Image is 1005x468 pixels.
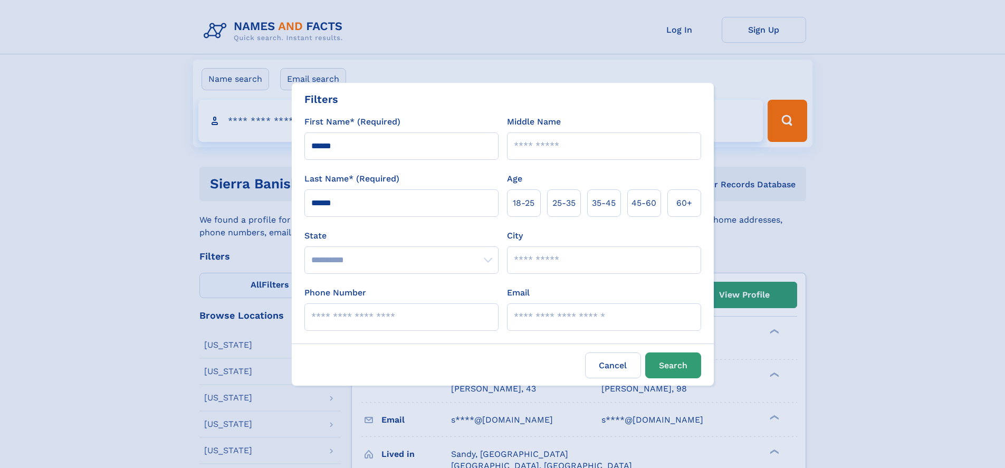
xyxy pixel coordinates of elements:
[645,352,701,378] button: Search
[304,173,399,185] label: Last Name* (Required)
[592,197,616,209] span: 35‑45
[507,173,522,185] label: Age
[507,116,561,128] label: Middle Name
[513,197,534,209] span: 18‑25
[507,286,530,299] label: Email
[507,230,523,242] label: City
[304,116,400,128] label: First Name* (Required)
[304,91,338,107] div: Filters
[631,197,656,209] span: 45‑60
[304,286,366,299] label: Phone Number
[585,352,641,378] label: Cancel
[552,197,576,209] span: 25‑35
[304,230,499,242] label: State
[676,197,692,209] span: 60+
